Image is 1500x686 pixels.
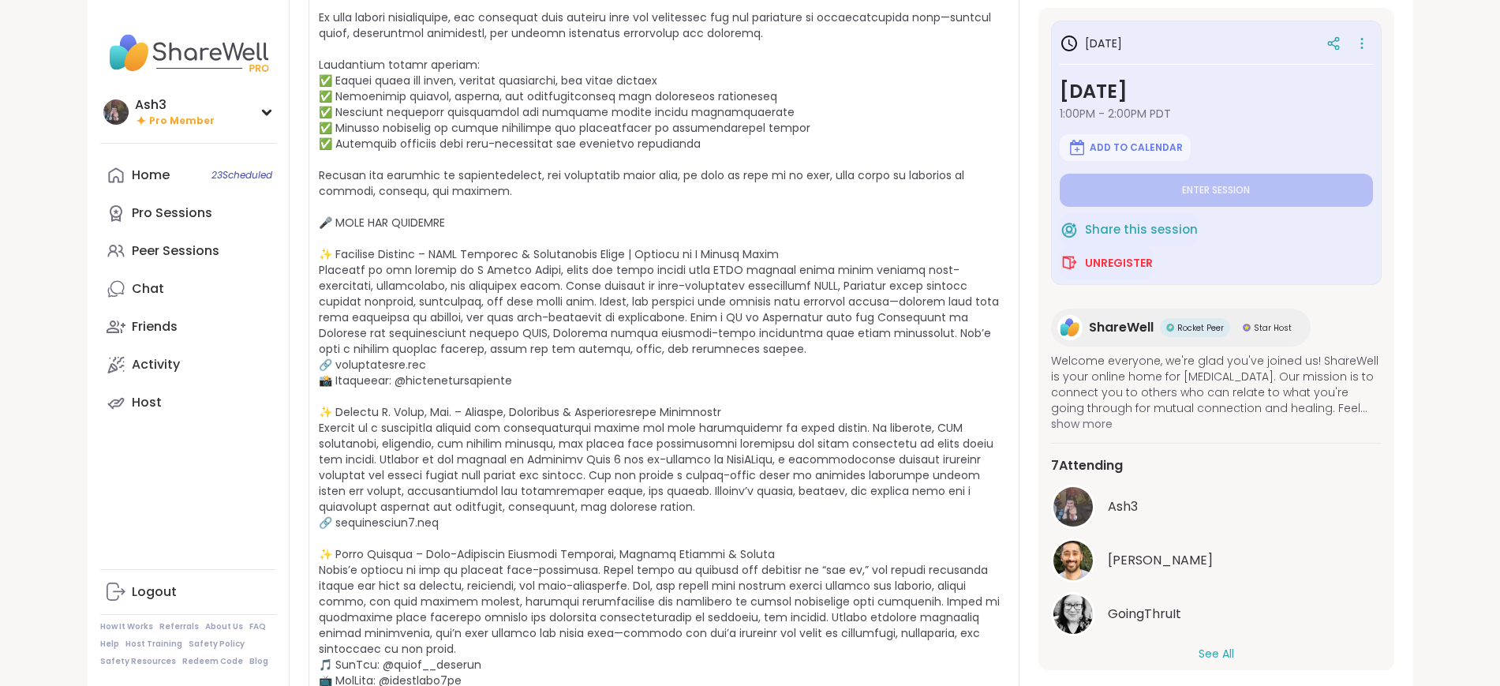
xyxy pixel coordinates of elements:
a: Redeem Code [182,656,243,667]
a: Host [100,384,276,422]
img: ShareWell Logomark [1060,220,1079,239]
a: GoingThruItGoingThruIt [1051,592,1382,636]
span: 1:00PM - 2:00PM PDT [1060,106,1373,122]
a: Referrals [159,621,199,632]
a: Help [100,639,119,650]
button: Enter session [1060,174,1373,207]
a: Activity [100,346,276,384]
a: Safety Resources [100,656,176,667]
a: About Us [205,621,243,632]
div: Logout [132,583,177,601]
div: Friends [132,318,178,336]
a: brett[PERSON_NAME] [1051,538,1382,583]
span: Star Host [1254,322,1292,334]
a: Blog [249,656,268,667]
div: Home [132,167,170,184]
span: 23 Scheduled [211,169,272,182]
div: Peer Sessions [132,242,219,260]
button: Add to Calendar [1060,134,1191,161]
span: Pro Member [149,114,215,128]
a: Logout [100,573,276,611]
img: ShareWell Logomark [1068,138,1087,157]
img: Rocket Peer [1166,324,1174,332]
span: show more [1051,416,1382,432]
a: Safety Policy [189,639,245,650]
div: Chat [132,280,164,298]
img: brett [1053,541,1093,580]
a: Chat [100,270,276,308]
h3: [DATE] [1060,34,1122,53]
div: Pro Sessions [132,204,212,222]
a: Host Training [125,639,182,650]
span: Welcome everyone, we're glad you've joined us! ShareWell is your online home for [MEDICAL_DATA]. ... [1051,353,1382,416]
img: Star Host [1243,324,1251,332]
span: ShareWell [1089,318,1154,337]
div: Ash3 [135,96,215,114]
span: Unregister [1085,255,1153,271]
div: Activity [132,356,180,373]
span: brett [1108,551,1213,570]
a: How It Works [100,621,153,632]
a: Pro Sessions [100,194,276,232]
h3: [DATE] [1060,77,1373,106]
span: Share this session [1085,221,1198,239]
button: See All [1199,646,1234,662]
img: GoingThruIt [1053,594,1093,634]
span: Add to Calendar [1090,141,1183,154]
a: ShareWellShareWellRocket PeerRocket PeerStar HostStar Host [1051,309,1311,347]
img: Ash3 [1053,487,1093,527]
span: 7 Attending [1051,456,1123,475]
a: Ash3Ash3 [1051,485,1382,529]
img: ShareWell Nav Logo [100,25,276,81]
a: Peer Sessions [100,232,276,270]
img: Ash3 [103,99,129,125]
a: Friends [100,308,276,346]
div: Host [132,394,162,411]
span: GoingThruIt [1108,605,1181,624]
span: Enter session [1182,184,1250,197]
img: ShareWell Logomark [1060,253,1079,272]
button: Unregister [1060,246,1153,279]
button: Share this session [1060,213,1198,246]
img: ShareWell [1057,315,1083,340]
a: FAQ [249,621,266,632]
span: Rocket Peer [1177,322,1224,334]
span: Ash3 [1108,497,1138,516]
a: Home23Scheduled [100,156,276,194]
